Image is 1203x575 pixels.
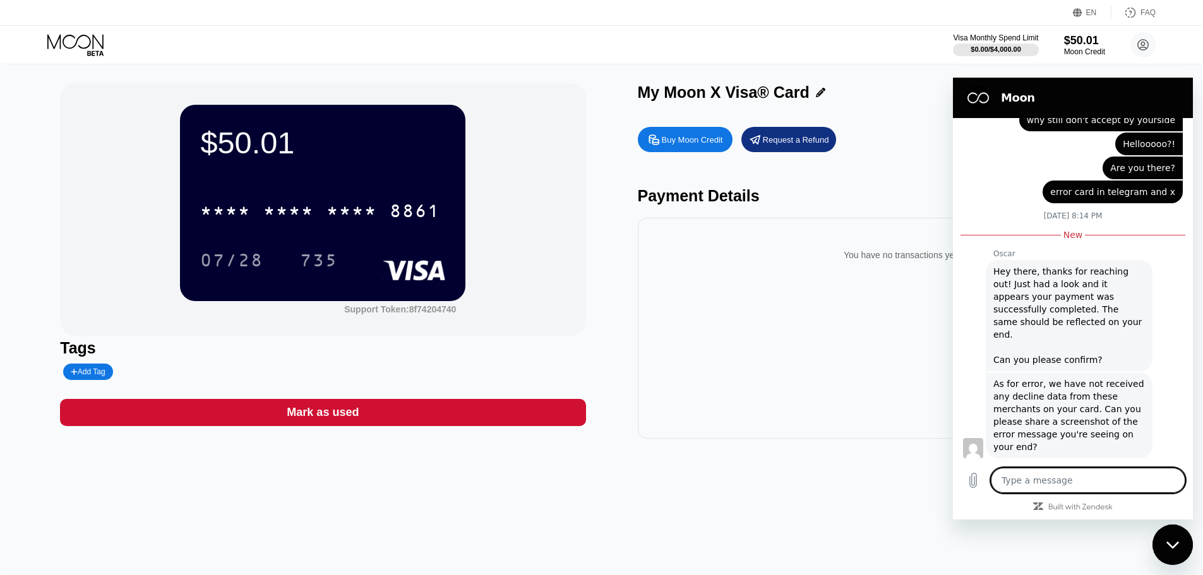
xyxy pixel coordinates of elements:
div: FAQ [1140,8,1156,17]
div: Mark as used [60,399,585,426]
div: Payment Details [638,187,1163,205]
div: 735 [300,252,338,272]
div: Moon Credit [1064,47,1105,56]
div: $50.01Moon Credit [1064,34,1105,56]
div: 07/28 [200,252,263,272]
div: Add Tag [71,367,105,376]
div: Mark as used [287,405,359,420]
div: $50.01 [1064,34,1105,47]
div: Support Token: 8f74204740 [344,304,456,314]
div: $50.01 [200,125,445,160]
div: 07/28 [191,244,273,276]
div: EN [1073,6,1111,19]
div: My Moon X Visa® Card [638,83,810,102]
div: Visa Monthly Spend Limit [953,33,1038,42]
div: 8861 [390,203,440,223]
div: 735 [290,244,347,276]
div: Visa Monthly Spend Limit$0.00/$4,000.00 [953,33,1038,56]
div: Request a Refund [763,134,829,145]
iframe: Messaging window [953,78,1193,519]
div: You have no transactions yet [648,237,1153,273]
div: FAQ [1111,6,1156,19]
iframe: Button to launch messaging window, conversation in progress [1152,525,1193,565]
div: Add Tag [63,364,112,380]
div: Tags [60,339,585,357]
div: $0.00 / $4,000.00 [971,45,1021,53]
div: Support Token:8f74204740 [344,304,456,314]
div: Request a Refund [741,127,836,152]
div: EN [1086,8,1097,17]
div: Buy Moon Credit [662,134,723,145]
div: Buy Moon Credit [638,127,733,152]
